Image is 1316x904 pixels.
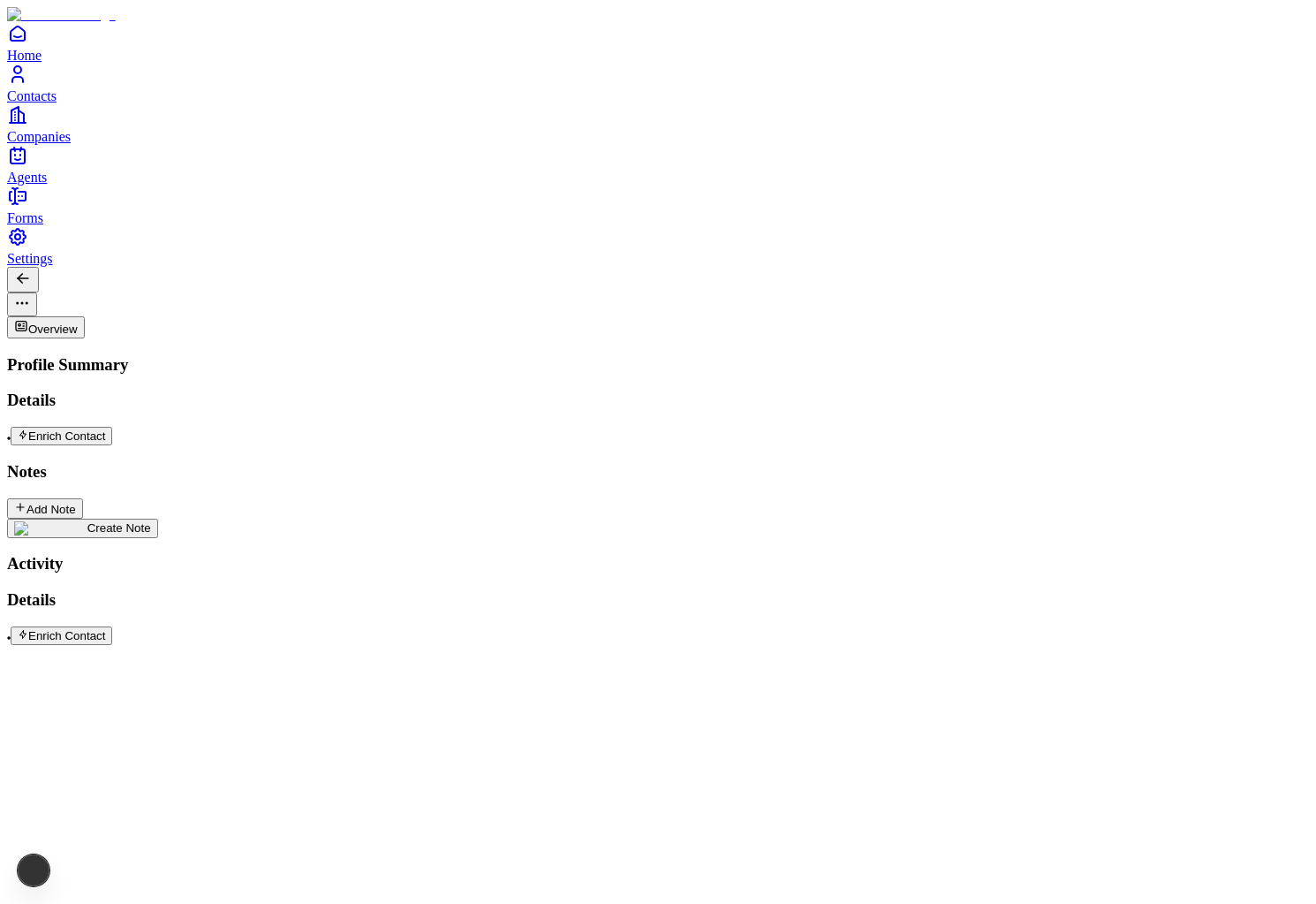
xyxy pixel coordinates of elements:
button: Add Note [7,498,83,519]
a: Companies [7,104,1309,144]
span: Home [7,48,42,63]
span: Create Note [87,521,151,535]
button: Enrich Contact [11,427,112,445]
button: Overview [7,316,85,338]
h3: Profile Summary [7,355,1309,375]
h3: Details [7,391,1309,410]
div: Add Note [14,501,76,516]
span: Contacts [7,88,57,103]
h3: Activity [7,554,1309,574]
a: Forms [7,186,1309,225]
span: Agents [7,170,47,185]
a: Home [7,23,1309,63]
a: Agents [7,145,1309,185]
button: Enrich Contact [11,627,112,645]
a: Settings [7,226,1309,266]
img: Item Brain Logo [7,7,116,23]
h3: Details [7,590,1309,610]
a: Contacts [7,64,1309,103]
span: Companies [7,129,71,144]
button: create noteCreate Note [7,519,158,538]
span: Forms [7,210,43,225]
img: create note [14,521,87,536]
h3: Notes [7,462,1309,482]
button: More actions [7,292,37,316]
span: Settings [7,251,53,266]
